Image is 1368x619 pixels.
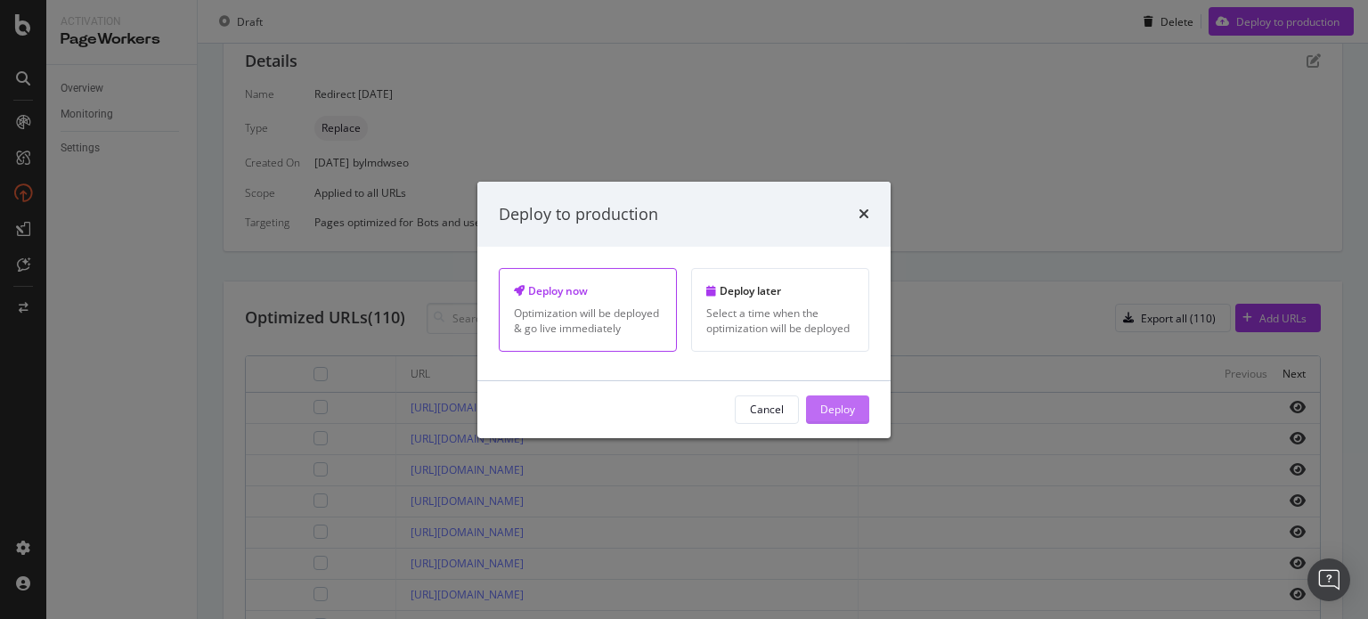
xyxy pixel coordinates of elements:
div: Deploy to production [499,202,658,225]
div: Deploy [820,402,855,417]
div: Cancel [750,402,784,417]
div: Deploy later [706,283,854,298]
div: Select a time when the optimization will be deployed [706,305,854,336]
div: Deploy now [514,283,662,298]
button: Deploy [806,395,869,424]
div: times [859,202,869,225]
div: modal [477,181,891,437]
div: Open Intercom Messenger [1307,558,1350,601]
button: Cancel [735,395,799,424]
div: Optimization will be deployed & go live immediately [514,305,662,336]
